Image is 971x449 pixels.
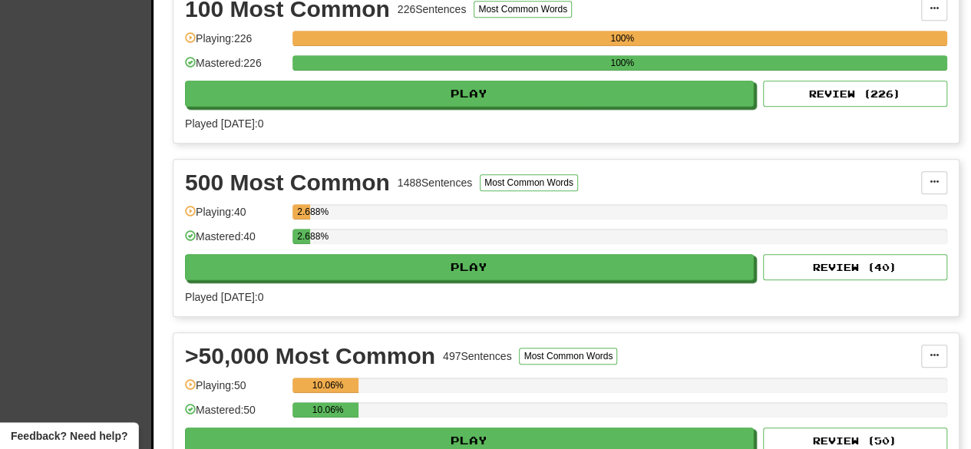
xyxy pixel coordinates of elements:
[185,254,754,280] button: Play
[480,174,578,191] button: Most Common Words
[297,229,310,244] div: 2.688%
[519,348,617,365] button: Most Common Words
[297,55,947,71] div: 100%
[763,81,947,107] button: Review (226)
[185,402,285,428] div: Mastered: 50
[474,1,572,18] button: Most Common Words
[11,428,127,444] span: Open feedback widget
[185,204,285,229] div: Playing: 40
[443,348,512,364] div: 497 Sentences
[398,175,472,190] div: 1488 Sentences
[185,31,285,56] div: Playing: 226
[297,402,358,418] div: 10.06%
[185,291,263,303] span: Played [DATE]: 0
[185,171,390,194] div: 500 Most Common
[185,55,285,81] div: Mastered: 226
[185,345,435,368] div: >50,000 Most Common
[185,117,263,130] span: Played [DATE]: 0
[185,81,754,107] button: Play
[398,2,467,17] div: 226 Sentences
[297,204,310,220] div: 2.688%
[297,378,358,393] div: 10.06%
[185,378,285,403] div: Playing: 50
[185,229,285,254] div: Mastered: 40
[297,31,947,46] div: 100%
[763,254,947,280] button: Review (40)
